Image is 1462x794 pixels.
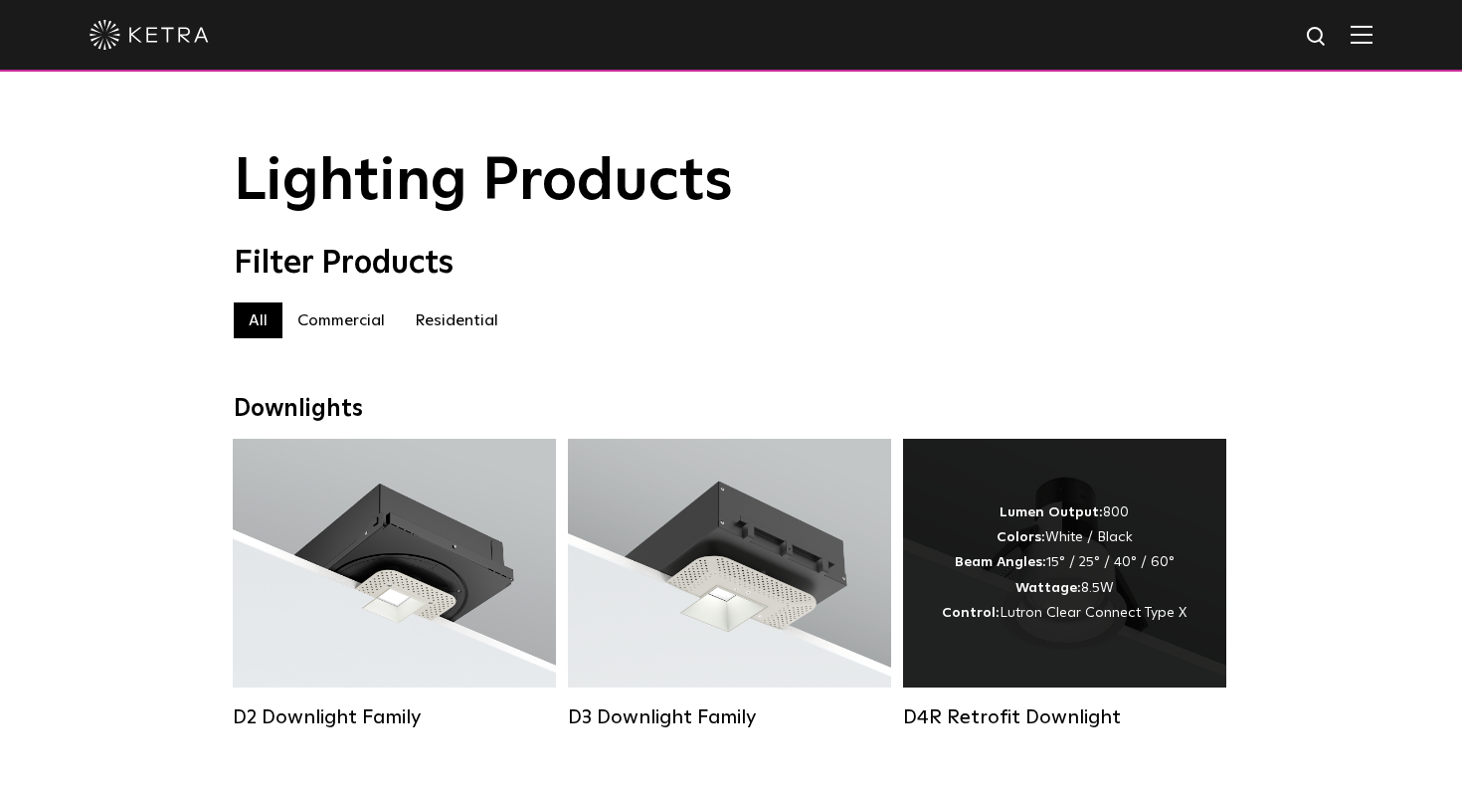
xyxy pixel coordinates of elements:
a: D2 Downlight Family Lumen Output:1200Colors:White / Black / Gloss Black / Silver / Bronze / Silve... [233,439,556,729]
a: D4R Retrofit Downlight Lumen Output:800Colors:White / BlackBeam Angles:15° / 25° / 40° / 60°Watta... [903,439,1226,729]
label: All [234,302,282,338]
img: Hamburger%20Nav.svg [1351,25,1372,44]
strong: Beam Angles: [955,555,1046,569]
strong: Wattage: [1015,581,1081,595]
div: Downlights [234,395,1228,424]
div: D2 Downlight Family [233,705,556,729]
strong: Colors: [997,530,1045,544]
img: ketra-logo-2019-white [90,20,209,50]
div: D3 Downlight Family [568,705,891,729]
div: D4R Retrofit Downlight [903,705,1226,729]
a: D3 Downlight Family Lumen Output:700 / 900 / 1100Colors:White / Black / Silver / Bronze / Paintab... [568,439,891,729]
strong: Lumen Output: [1000,505,1103,519]
strong: Control: [942,606,1000,620]
div: 800 White / Black 15° / 25° / 40° / 60° 8.5W [942,500,1187,626]
span: Lighting Products [234,152,733,212]
img: search icon [1305,25,1330,50]
span: Lutron Clear Connect Type X [1000,606,1187,620]
div: Filter Products [234,245,1228,283]
label: Commercial [282,302,400,338]
label: Residential [400,302,513,338]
